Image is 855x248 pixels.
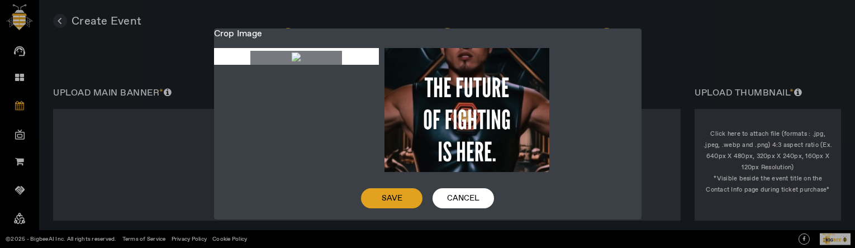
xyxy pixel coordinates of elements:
[361,188,422,208] button: Save
[433,188,494,208] button: Cancel
[382,193,402,204] span: Save
[384,48,549,171] img: 23aG2sAAAAGSURBVAMAJ+snEgdMAIUAAAAASUVORK5CYII=
[447,193,479,204] span: Cancel
[214,28,642,40] div: Crop Image
[292,53,301,61] img: 82827b56-5073-4cda-a8a5-b1c4a96fe7f1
